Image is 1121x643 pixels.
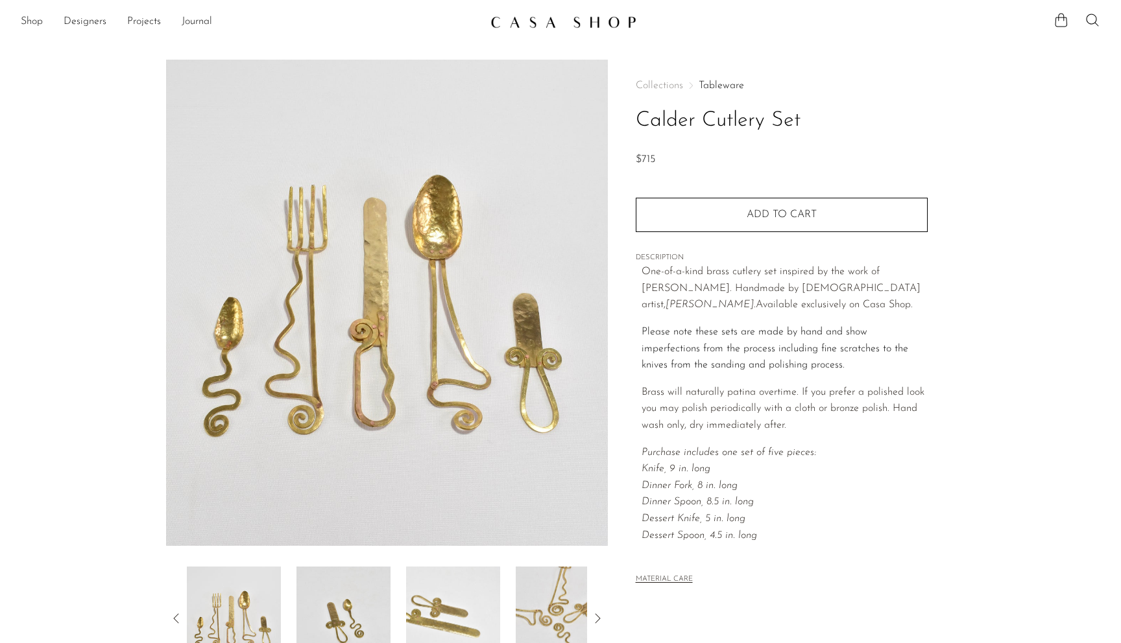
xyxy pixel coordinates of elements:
[64,14,106,30] a: Designers
[636,154,655,165] span: $715
[636,198,928,231] button: Add to cart
[642,264,928,314] p: One-of-a-kind brass cutlery set inspired by the work of [PERSON_NAME]. Handmade by [DEMOGRAPHIC_D...
[642,447,816,541] i: Purchase includes one set of five pieces: Knife, 9 in. long Dinner Fork, 8 in. long Dinner Spoon,...
[636,80,928,91] nav: Breadcrumbs
[642,384,928,434] p: Brass will naturally patina overtime. If you prefer a polished look you may polish periodically w...
[636,104,928,137] h1: Calder Cutlery Set
[182,14,212,30] a: Journal
[642,327,908,370] span: Please note these sets are made by hand and show imperfections from the process including fine sc...
[166,60,608,546] img: Calder Cutlery Set
[636,252,928,264] span: DESCRIPTION
[127,14,161,30] a: Projects
[21,11,480,33] ul: NEW HEADER MENU
[636,575,693,585] button: MATERIAL CARE
[21,14,43,30] a: Shop
[636,80,683,91] span: Collections
[666,299,756,310] em: [PERSON_NAME].
[21,11,480,33] nav: Desktop navigation
[747,209,817,221] span: Add to cart
[699,80,744,91] a: Tableware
